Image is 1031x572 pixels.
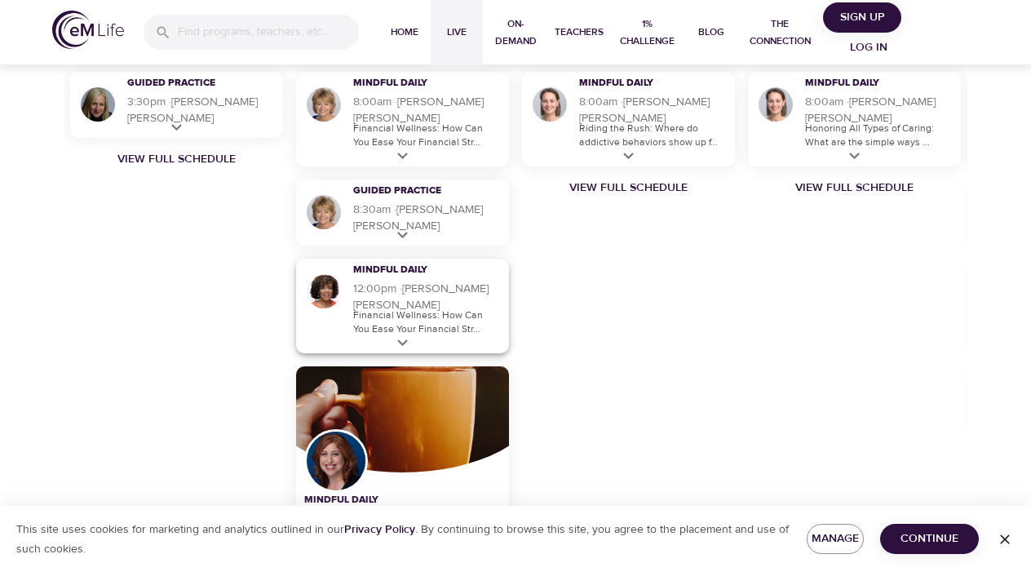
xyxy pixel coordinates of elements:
[579,122,727,149] p: Riding the Rush: Where do addictive behaviors show up f...
[304,272,343,311] img: Janet Alston Jackson
[353,94,501,126] h5: 8:00am · [PERSON_NAME] [PERSON_NAME]
[52,11,124,49] img: logo
[805,94,953,126] h5: 8:00am · [PERSON_NAME] [PERSON_NAME]
[692,24,731,41] span: Blog
[353,184,480,198] h3: Guided Practice
[515,180,741,196] a: View Full Schedule
[805,122,953,149] p: Honoring All Types of Caring: What are the simple ways ...
[304,85,343,124] img: Lisa Wickham
[353,308,501,336] p: Financial Wellness: How Can You Ease Your Financial Str...
[555,24,604,41] span: Teachers
[830,33,908,63] button: Log in
[579,94,727,126] h5: 8:00am · [PERSON_NAME] [PERSON_NAME]
[385,24,424,41] span: Home
[127,94,275,126] h5: 3:30pm · [PERSON_NAME] [PERSON_NAME]
[353,202,501,234] h5: 8:30am · [PERSON_NAME] [PERSON_NAME]
[820,529,851,549] span: Manage
[893,529,966,549] span: Continue
[178,15,359,50] input: Find programs, teachers, etc...
[807,524,864,554] button: Manage
[353,281,501,313] h5: 12:00pm · [PERSON_NAME] [PERSON_NAME]
[304,193,343,232] img: Lisa Wickham
[579,77,706,91] h3: Mindful Daily
[836,38,901,58] span: Log in
[741,180,967,196] a: View Full Schedule
[304,429,368,493] img: Elaine Smookler
[756,85,795,124] img: Deanna Burkett
[64,151,290,167] a: View Full Schedule
[127,77,254,91] h3: Guided Practice
[344,522,415,537] a: Privacy Policy
[353,122,501,149] p: Financial Wellness: How Can You Ease Your Financial Str...
[530,85,569,124] img: Deanna Burkett
[830,7,895,28] span: Sign Up
[78,85,117,124] img: Diane Renz
[617,16,678,50] span: 1% Challenge
[489,16,542,50] span: On-Demand
[880,524,979,554] button: Continue
[823,2,901,33] button: Sign Up
[437,24,476,41] span: Live
[353,264,480,277] h3: Mindful Daily
[353,77,480,91] h3: Mindful Daily
[805,77,931,91] h3: Mindful Daily
[304,494,431,508] h3: Mindful Daily
[744,16,817,50] span: The Connection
